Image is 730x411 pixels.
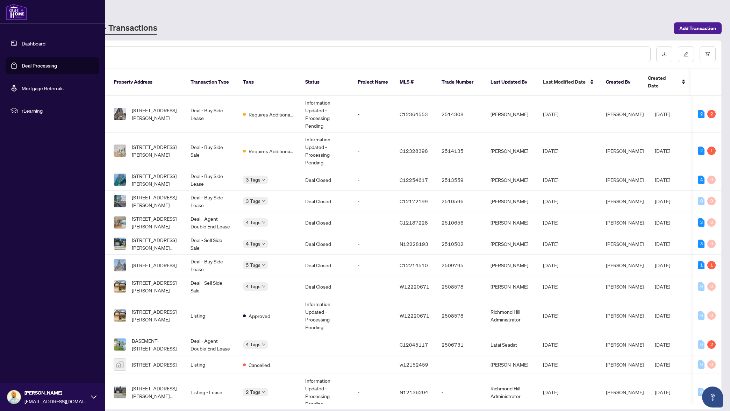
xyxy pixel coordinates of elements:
[543,148,558,154] span: [DATE]
[300,374,352,411] td: Information Updated - Processing Pending
[606,148,644,154] span: [PERSON_NAME]
[114,339,126,350] img: thumbnail-img
[705,52,710,57] span: filter
[674,22,722,34] button: Add Transaction
[707,110,716,118] div: 2
[606,241,644,247] span: [PERSON_NAME]
[543,198,558,204] span: [DATE]
[246,340,260,348] span: 4 Tags
[655,341,670,348] span: [DATE]
[600,69,642,96] th: Created By
[185,276,237,297] td: Deal - Sell Side Sale
[400,177,428,183] span: C12254617
[485,96,537,133] td: [PERSON_NAME]
[485,133,537,169] td: [PERSON_NAME]
[400,312,429,319] span: W12220671
[132,361,177,368] span: [STREET_ADDRESS]
[262,263,265,267] span: down
[185,374,237,411] td: Listing - Lease
[698,388,704,396] div: 0
[707,218,716,227] div: 0
[606,198,644,204] span: [PERSON_NAME]
[698,147,704,155] div: 2
[400,361,428,368] span: w12152459
[662,52,667,57] span: download
[300,96,352,133] td: Information Updated - Processing Pending
[132,236,179,251] span: [STREET_ADDRESS][PERSON_NAME][PERSON_NAME]
[678,46,694,62] button: edit
[114,195,126,207] img: thumbnail-img
[262,199,265,203] span: down
[352,276,394,297] td: -
[400,241,428,247] span: N12228193
[185,169,237,191] td: Deal - Buy Side Lease
[400,111,428,117] span: C12364553
[7,390,21,404] img: Profile Icon
[132,279,179,294] span: [STREET_ADDRESS][PERSON_NAME]
[114,386,126,398] img: thumbnail-img
[656,46,672,62] button: download
[537,69,600,96] th: Last Modified Date
[485,191,537,212] td: [PERSON_NAME]
[22,107,94,114] span: rLearning
[655,177,670,183] span: [DATE]
[700,46,716,62] button: filter
[114,359,126,370] img: thumbnail-img
[132,261,177,269] span: [STREET_ADDRESS]
[698,110,704,118] div: 2
[436,276,485,297] td: 2508578
[698,282,704,291] div: 0
[543,241,558,247] span: [DATE]
[132,143,179,158] span: [STREET_ADDRESS][PERSON_NAME]
[246,197,260,205] span: 3 Tags
[707,147,716,155] div: 1
[606,111,644,117] span: [PERSON_NAME]
[606,389,644,395] span: [PERSON_NAME]
[352,374,394,411] td: -
[485,297,537,334] td: Richmond Hill Administrator
[436,169,485,191] td: 2513559
[436,233,485,255] td: 2510502
[108,69,185,96] th: Property Address
[543,341,558,348] span: [DATE]
[400,283,429,290] span: W12220671
[185,69,237,96] th: Transaction Type
[352,169,394,191] td: -
[352,355,394,374] td: -
[114,174,126,186] img: thumbnail-img
[114,281,126,292] img: thumbnail-img
[249,361,270,369] span: Cancelled
[436,96,485,133] td: 2514308
[132,172,179,187] span: [STREET_ADDRESS][PERSON_NAME]
[400,198,428,204] span: C12172199
[114,238,126,250] img: thumbnail-img
[185,96,237,133] td: Deal - Buy Side Lease
[394,69,436,96] th: MLS #
[352,255,394,276] td: -
[436,297,485,334] td: 2508578
[707,261,716,269] div: 1
[485,169,537,191] td: [PERSON_NAME]
[655,111,670,117] span: [DATE]
[485,69,537,96] th: Last Updated By
[707,340,716,349] div: 2
[262,242,265,246] span: down
[698,176,704,184] div: 4
[606,312,644,319] span: [PERSON_NAME]
[352,69,394,96] th: Project Name
[655,283,670,290] span: [DATE]
[606,361,644,368] span: [PERSON_NAME]
[185,133,237,169] td: Deal - Buy Side Sale
[707,282,716,291] div: 0
[543,361,558,368] span: [DATE]
[400,148,428,154] span: C12328398
[132,308,179,323] span: [STREET_ADDRESS][PERSON_NAME]
[246,218,260,226] span: 4 Tags
[249,111,294,118] span: Requires Additional Docs
[24,389,87,397] span: [PERSON_NAME]
[485,276,537,297] td: [PERSON_NAME]
[132,193,179,209] span: [STREET_ADDRESS][PERSON_NAME]
[543,389,558,395] span: [DATE]
[114,145,126,157] img: thumbnail-img
[262,221,265,224] span: down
